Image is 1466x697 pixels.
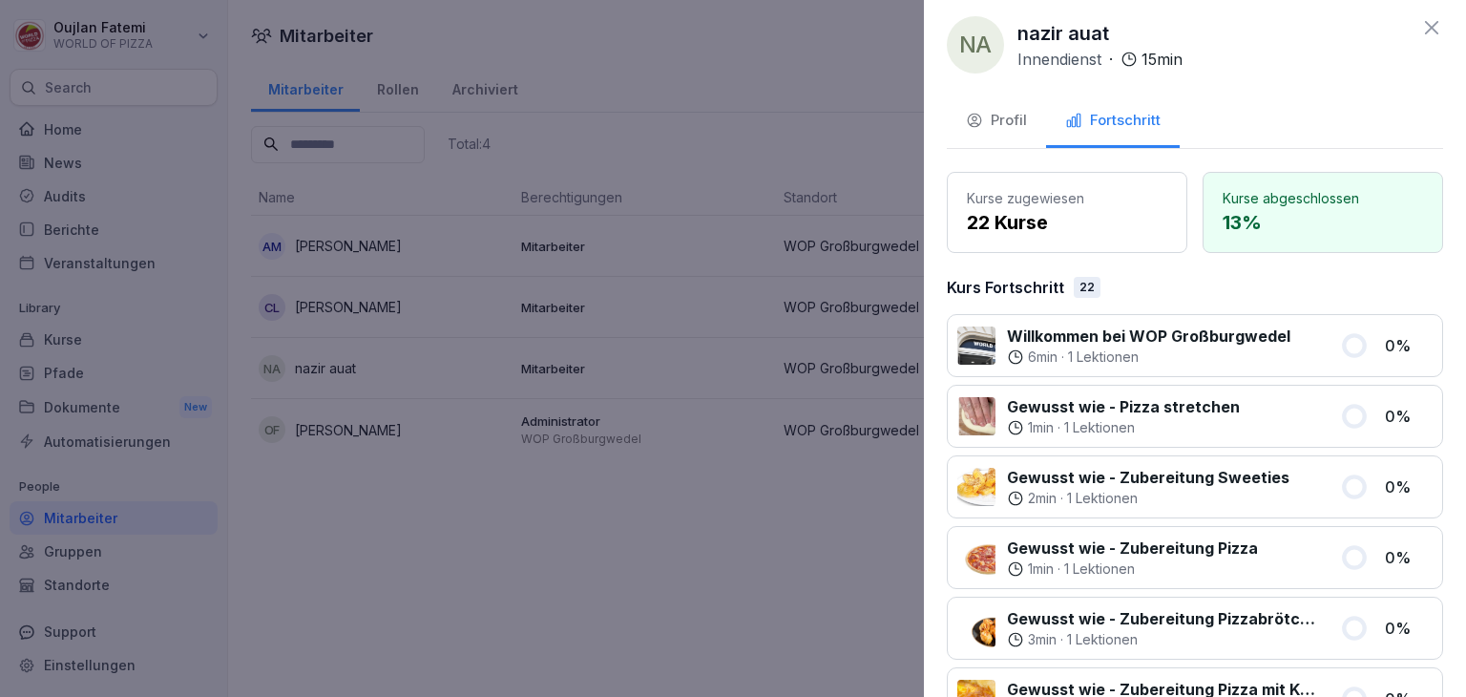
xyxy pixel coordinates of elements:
p: Innendienst [1017,48,1101,71]
p: Willkommen bei WOP Großburgwedel [1007,325,1290,348]
div: na [947,16,1004,74]
p: 0 % [1385,405,1433,428]
p: 6 min [1028,348,1058,367]
div: Profil [966,110,1027,132]
p: 1 min [1028,560,1054,579]
p: Gewusst wie - Zubereitung Pizza [1007,537,1258,560]
button: Profil [947,96,1046,148]
p: 0 % [1385,475,1433,498]
p: 1 Lektionen [1068,348,1139,367]
div: · [1007,630,1317,649]
p: nazir auat [1017,19,1109,48]
p: Gewusst wie - Zubereitung Pizzabrötchen [1007,607,1317,630]
div: Fortschritt [1065,110,1161,132]
button: Fortschritt [1046,96,1180,148]
p: Kurs Fortschritt [947,276,1064,299]
p: 3 min [1028,630,1057,649]
p: Gewusst wie - Pizza stretchen [1007,395,1240,418]
p: 15 min [1141,48,1183,71]
p: 0 % [1385,334,1433,357]
div: · [1007,489,1289,508]
p: 1 Lektionen [1064,418,1135,437]
p: 1 Lektionen [1067,489,1138,508]
p: 1 Lektionen [1064,560,1135,579]
div: · [1017,48,1183,71]
div: · [1007,418,1240,437]
div: · [1007,560,1258,579]
div: · [1007,348,1290,367]
p: 0 % [1385,546,1433,569]
p: Gewusst wie - Zubereitung Sweeties [1007,466,1289,489]
p: 1 min [1028,418,1054,437]
p: Kurse abgeschlossen [1223,188,1423,208]
p: 0 % [1385,617,1433,640]
div: 22 [1074,277,1100,298]
p: 1 Lektionen [1067,630,1138,649]
p: 13 % [1223,208,1423,237]
p: 2 min [1028,489,1057,508]
p: Kurse zugewiesen [967,188,1167,208]
p: 22 Kurse [967,208,1167,237]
